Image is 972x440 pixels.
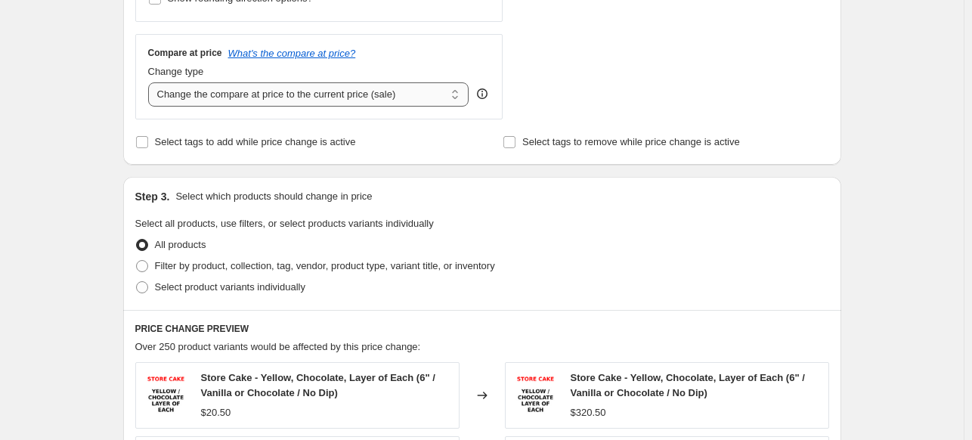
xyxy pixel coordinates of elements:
button: What's the compare at price? [228,48,356,59]
img: StoreCakeShopifyLabel-YellowChoc_80x.png [513,373,559,418]
h6: PRICE CHANGE PREVIEW [135,323,829,335]
span: All products [155,239,206,250]
p: Select which products should change in price [175,189,372,204]
span: Select tags to remove while price change is active [522,136,740,147]
span: Change type [148,66,204,77]
span: Store Cake - Yellow, Chocolate, Layer of Each (6" / Vanilla or Chocolate / No Dip) [571,372,805,398]
div: $20.50 [201,405,231,420]
span: Select tags to add while price change is active [155,136,356,147]
span: Store Cake - Yellow, Chocolate, Layer of Each (6" / Vanilla or Chocolate / No Dip) [201,372,435,398]
div: help [475,86,490,101]
span: Select product variants individually [155,281,305,293]
h3: Compare at price [148,47,222,59]
img: StoreCakeShopifyLabel-YellowChoc_80x.png [144,373,189,418]
span: Over 250 product variants would be affected by this price change: [135,341,421,352]
h2: Step 3. [135,189,170,204]
div: $320.50 [571,405,606,420]
span: Select all products, use filters, or select products variants individually [135,218,434,229]
span: Filter by product, collection, tag, vendor, product type, variant title, or inventory [155,260,495,271]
